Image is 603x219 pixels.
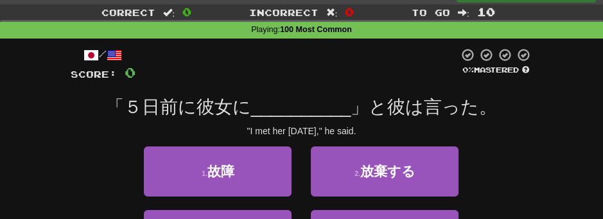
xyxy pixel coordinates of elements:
span: 0 [182,5,191,18]
div: "I met her [DATE]," he said. [71,125,533,137]
button: 1.故障 [144,146,292,197]
span: __________ [251,97,351,117]
span: 0 [125,64,135,80]
span: To go [412,7,450,18]
span: : [458,8,469,17]
span: 」と彼は言った。 [351,97,497,117]
span: 10 [477,5,495,18]
span: 「５日前に彼女に [106,97,251,117]
span: 故障 [207,164,234,179]
strong: 100 Most Common [280,25,352,34]
span: Correct [101,7,155,18]
button: 2.放棄する [311,146,459,197]
span: Incorrect [249,7,319,18]
span: : [326,8,338,17]
small: 2 . [354,170,360,177]
span: Score: [71,69,117,80]
div: / [71,48,135,64]
span: 放棄する [360,164,415,179]
span: : [163,8,175,17]
small: 1 . [202,170,207,177]
span: 0 [345,5,354,18]
span: 0 % [462,66,474,74]
div: Mastered [459,65,533,75]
